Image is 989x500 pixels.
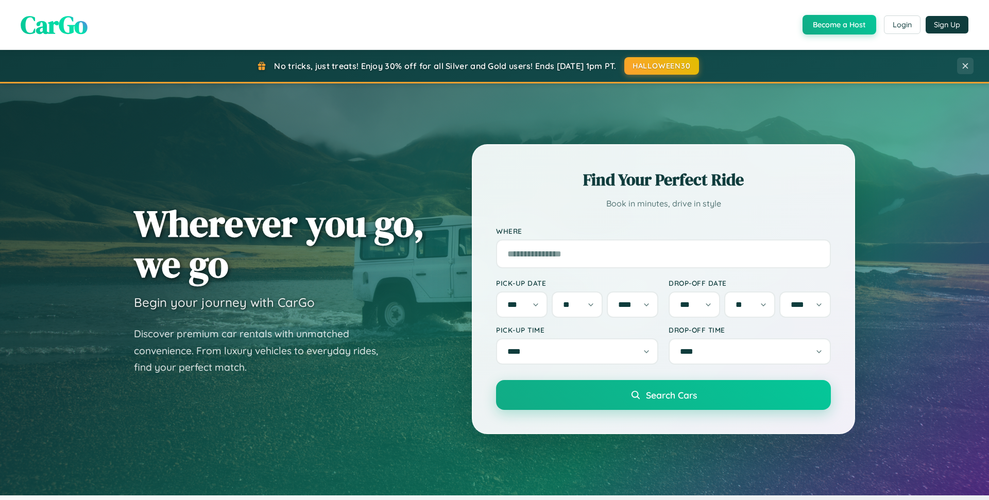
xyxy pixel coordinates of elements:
[21,8,88,42] span: CarGo
[496,325,658,334] label: Pick-up Time
[134,325,391,376] p: Discover premium car rentals with unmatched convenience. From luxury vehicles to everyday rides, ...
[803,15,876,35] button: Become a Host
[134,203,424,284] h1: Wherever you go, we go
[496,168,831,191] h2: Find Your Perfect Ride
[669,325,831,334] label: Drop-off Time
[134,295,315,310] h3: Begin your journey with CarGo
[496,227,831,235] label: Where
[669,279,831,287] label: Drop-off Date
[884,15,920,34] button: Login
[926,16,968,33] button: Sign Up
[496,380,831,410] button: Search Cars
[274,61,616,71] span: No tricks, just treats! Enjoy 30% off for all Silver and Gold users! Ends [DATE] 1pm PT.
[624,57,699,75] button: HALLOWEEN30
[496,196,831,211] p: Book in minutes, drive in style
[646,389,697,401] span: Search Cars
[496,279,658,287] label: Pick-up Date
